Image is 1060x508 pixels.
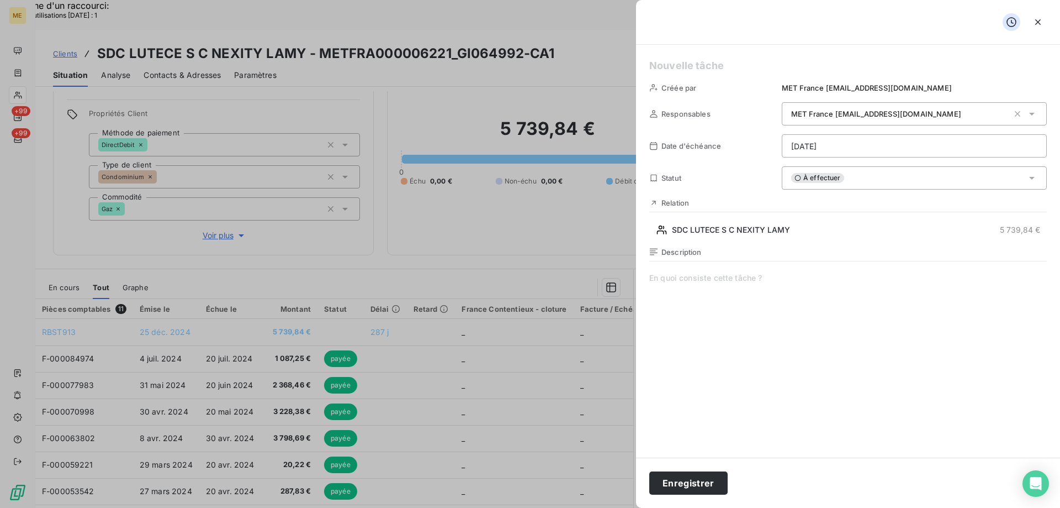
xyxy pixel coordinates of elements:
input: placeholder [782,134,1047,158]
span: Statut [661,174,681,182]
span: Relation [661,198,689,207]
span: SDC LUTECE S C NEXITY LAMY [672,224,790,235]
span: Créée par [661,83,696,92]
span: Description [661,248,702,256]
div: Open Intercom Messenger [1022,470,1049,497]
button: SDC LUTECE S C NEXITY LAMY5 739,84 € [649,221,1047,239]
button: Enregistrer [649,472,728,495]
span: MET France [EMAIL_ADDRESS][DOMAIN_NAME] [791,109,961,118]
span: MET France [EMAIL_ADDRESS][DOMAIN_NAME] [782,83,952,92]
span: Responsables [661,109,711,118]
span: 5 739,84 € [1000,224,1040,235]
span: À effectuer [791,173,844,183]
span: Date d'échéance [661,142,721,150]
